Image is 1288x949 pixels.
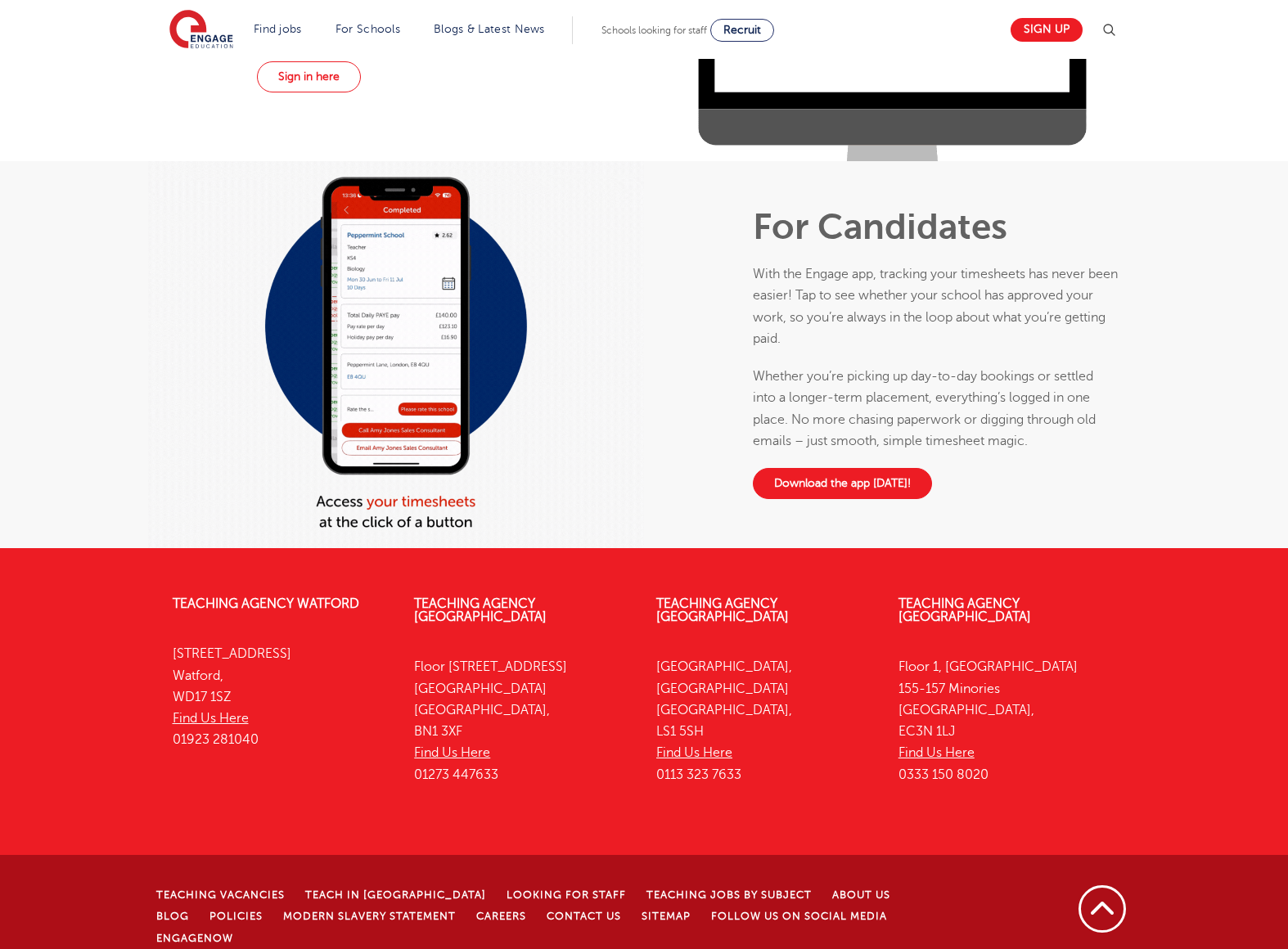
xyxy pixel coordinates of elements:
[257,61,361,92] a: Sign in here
[1011,18,1083,42] a: Sign up
[476,911,526,922] a: Careers
[169,10,233,51] img: Engage Education
[173,596,359,611] a: Teaching Agency Watford
[642,911,691,922] a: Sitemap
[414,596,547,624] a: Teaching Agency [GEOGRAPHIC_DATA]
[656,596,789,624] a: Teaching Agency [GEOGRAPHIC_DATA]
[832,889,890,901] a: About Us
[656,745,732,760] a: Find Us Here
[507,889,626,901] a: Looking for staff
[753,267,1118,346] span: With the Engage app, tracking your timesheets has never been easier! Tap to see whether your scho...
[753,369,1096,448] span: Whether you’re picking up day-to-day bookings or settled into a longer-term placement, everything...
[601,25,707,36] span: Schools looking for staff
[254,23,302,35] a: Find jobs
[156,911,189,922] a: Blog
[283,911,456,922] a: Modern Slavery Statement
[434,23,545,35] a: Blogs & Latest News
[209,911,263,922] a: Policies
[656,656,874,785] p: [GEOGRAPHIC_DATA], [GEOGRAPHIC_DATA] [GEOGRAPHIC_DATA], LS1 5SH 0113 323 7633
[723,24,761,36] span: Recruit
[753,206,1119,247] h1: For Candidates
[156,889,285,901] a: Teaching Vacancies
[173,643,390,750] p: [STREET_ADDRESS] Watford, WD17 1SZ 01923 281040
[711,911,887,922] a: Follow us on Social Media
[156,933,233,944] a: EngageNow
[547,911,621,922] a: Contact Us
[414,745,490,760] a: Find Us Here
[898,656,1116,785] p: Floor 1, [GEOGRAPHIC_DATA] 155-157 Minories [GEOGRAPHIC_DATA], EC3N 1LJ 0333 150 8020
[173,711,249,726] a: Find Us Here
[646,889,812,901] a: Teaching jobs by subject
[414,656,632,785] p: Floor [STREET_ADDRESS] [GEOGRAPHIC_DATA] [GEOGRAPHIC_DATA], BN1 3XF 01273 447633
[753,468,932,499] a: Download the app [DATE]!
[898,745,975,760] a: Find Us Here
[305,889,486,901] a: Teach in [GEOGRAPHIC_DATA]
[710,19,774,42] a: Recruit
[336,23,400,35] a: For Schools
[898,596,1031,624] a: Teaching Agency [GEOGRAPHIC_DATA]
